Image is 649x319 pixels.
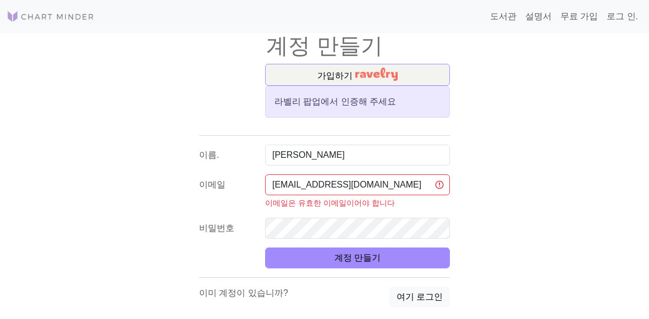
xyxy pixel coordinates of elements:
a: 여기 로그인 [389,287,450,309]
a: 로그 인. [602,5,642,28]
button: 여기 로그인 [389,287,450,307]
font: 설명서 [525,12,552,21]
img: 로고 [7,10,95,23]
button: 계정 만들기 [265,248,450,268]
a: 도서관 [486,5,521,28]
font: 비밀번호 [199,223,234,233]
font: 로그 인. [607,12,638,21]
font: 이메일 [199,180,226,189]
font: 계정 만들기 [334,253,381,262]
button: 가입하기 [265,64,450,86]
a: 설명서 [521,5,556,28]
font: 계정 만들기 [266,34,382,58]
font: 이미 계정이 있습니까? [199,288,288,298]
img: 라벨리 [355,68,398,81]
font: 라벨리 팝업에서 인증해 주세요 [274,97,396,106]
font: 이메일은 유효한 이메일이어야 합니다 [265,199,395,207]
font: 이름. [199,150,219,159]
font: 도서관 [490,12,516,21]
font: 무료 가입 [560,12,598,21]
font: 가입하기 [317,70,353,80]
font: 여기 로그인 [397,292,443,301]
a: 무료 가입 [556,5,602,28]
